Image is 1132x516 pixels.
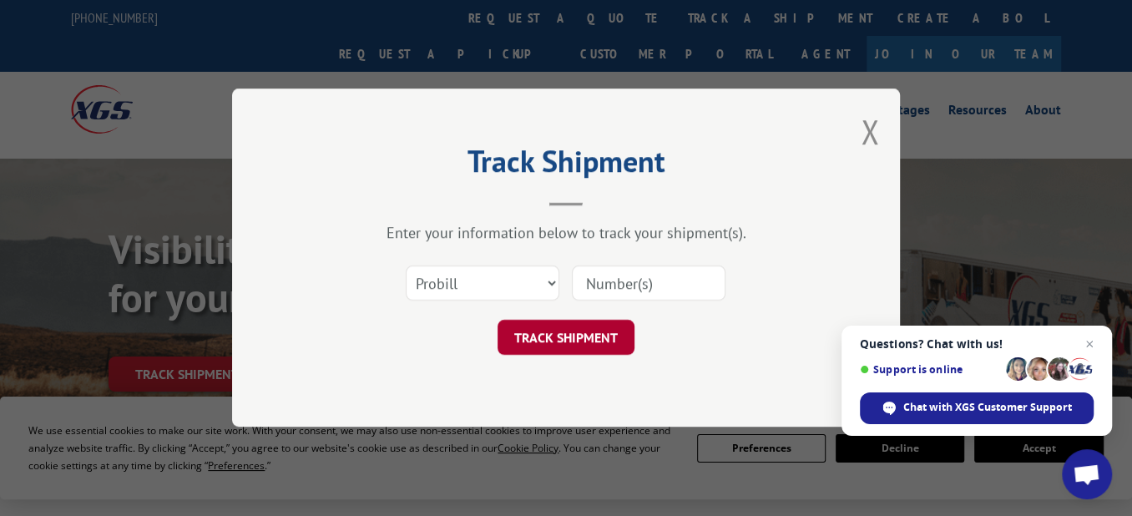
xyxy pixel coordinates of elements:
span: Support is online [860,363,1000,376]
div: Chat with XGS Customer Support [860,392,1094,424]
span: Chat with XGS Customer Support [903,400,1072,415]
div: Open chat [1062,449,1112,499]
button: Close modal [861,109,879,154]
h2: Track Shipment [316,149,816,181]
button: TRACK SHIPMENT [498,321,634,356]
input: Number(s) [572,266,725,301]
span: Questions? Chat with us! [860,337,1094,351]
span: Close chat [1079,334,1099,354]
div: Enter your information below to track your shipment(s). [316,224,816,243]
